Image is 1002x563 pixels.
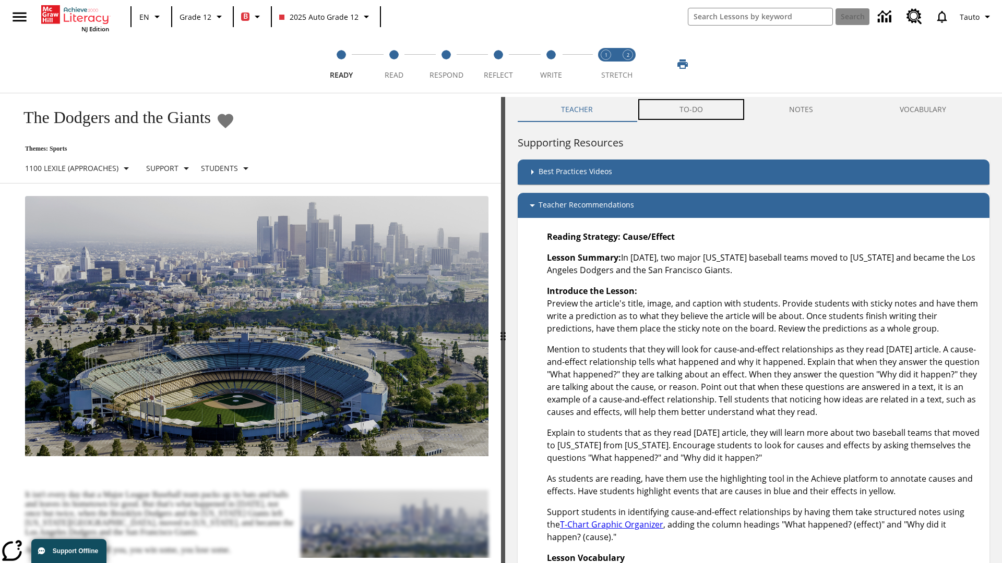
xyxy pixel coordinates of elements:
span: Support Offline [53,547,98,555]
p: Teacher Recommendations [539,199,634,212]
button: Stretch Respond step 2 of 2 [613,35,643,93]
button: Select Student [197,159,256,178]
button: Language: EN, Select a language [135,7,168,26]
button: Open side menu [4,2,35,32]
strong: Lesson Summary: [547,252,621,263]
h6: Supporting Resources [518,134,989,151]
button: Support Offline [31,539,106,563]
button: Ready step 1 of 5 [311,35,372,93]
button: Write step 5 of 5 [521,35,581,93]
input: search field [688,8,832,25]
button: Select Lexile, 1100 Lexile (Approaches) [21,159,137,178]
div: Best Practices Videos [518,160,989,185]
a: Resource Center, Will open in new tab [900,3,928,31]
button: Print [666,55,699,74]
strong: Introduce the Lesson: [547,285,637,297]
span: Tauto [960,11,980,22]
button: Scaffolds, Support [142,159,197,178]
span: NJ Edition [81,25,109,33]
span: Write [540,70,562,80]
div: activity [505,97,1002,563]
span: Grade 12 [180,11,211,22]
button: Add to Favorites - The Dodgers and the Giants [216,112,235,130]
div: Press Enter or Spacebar and then press right and left arrow keys to move the slider [501,97,505,563]
button: Respond step 3 of 5 [416,35,476,93]
strong: Reading Strategy: [547,231,621,242]
p: Support [146,163,178,174]
p: Preview the article's title, image, and caption with students. Provide students with sticky notes... [547,285,981,335]
button: Read step 2 of 5 [363,35,424,93]
p: Support students in identifying cause-and-effect relationships by having them take structured not... [547,506,981,543]
button: Stretch Read step 1 of 2 [591,35,621,93]
button: Teacher [518,97,636,122]
p: Students [201,163,238,174]
span: 2025 Auto Grade 12 [279,11,359,22]
a: Data Center [872,3,900,31]
a: T-Chart Graphic Organizer [560,519,663,530]
p: Explain to students that as they read [DATE] article, they will learn more about two baseball tea... [547,426,981,464]
button: Boost Class color is red. Change class color [237,7,268,26]
div: Home [41,3,109,33]
button: Reflect step 4 of 5 [468,35,529,93]
p: In [DATE], two major [US_STATE] baseball teams moved to [US_STATE] and became the Los Angeles Dod... [547,251,981,276]
span: B [243,10,248,23]
a: Notifications [928,3,956,30]
button: TO-DO [636,97,746,122]
span: Read [385,70,403,80]
button: Profile/Settings [956,7,998,26]
div: Instructional Panel Tabs [518,97,989,122]
p: Mention to students that they will look for cause-and-effect relationships as they read [DATE] ar... [547,343,981,418]
span: EN [139,11,149,22]
h1: The Dodgers and the Giants [13,108,211,127]
p: As students are reading, have them use the highlighting tool in the Achieve platform to annotate ... [547,472,981,497]
p: Themes: Sports [13,145,256,153]
text: 1 [605,52,607,58]
span: Reflect [484,70,513,80]
button: Class: 2025 Auto Grade 12, Select your class [275,7,377,26]
strong: Cause/Effect [623,231,675,242]
span: Respond [430,70,463,80]
button: NOTES [746,97,857,122]
text: 2 [627,52,629,58]
img: Dodgers stadium. [25,196,488,457]
div: Teacher Recommendations [518,193,989,218]
p: Best Practices Videos [539,166,612,178]
button: VOCABULARY [856,97,989,122]
span: STRETCH [601,70,633,80]
span: Ready [330,70,353,80]
p: 1100 Lexile (Approaches) [25,163,118,174]
button: Grade: Grade 12, Select a grade [175,7,230,26]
